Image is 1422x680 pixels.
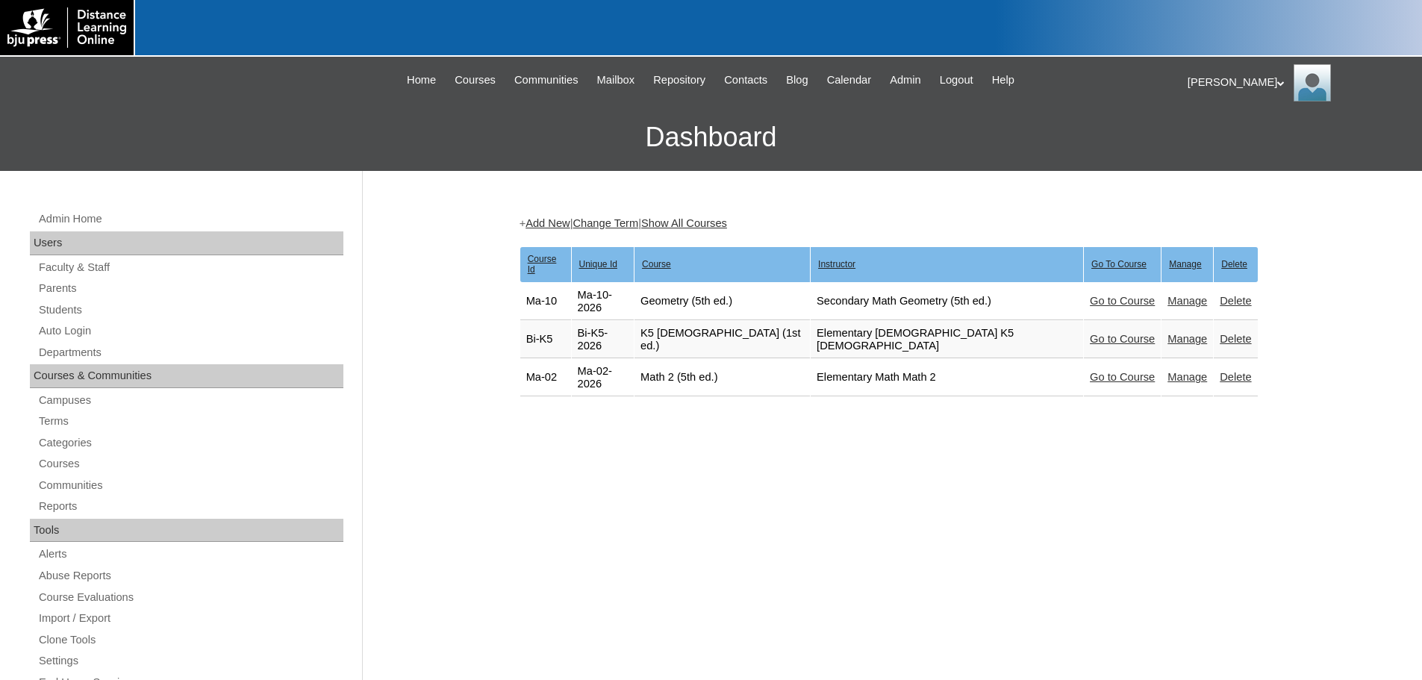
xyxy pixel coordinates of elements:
[1167,333,1207,345] a: Manage
[1090,371,1155,383] a: Go to Course
[932,72,981,89] a: Logout
[447,72,503,89] a: Courses
[634,283,810,320] td: Geometry (5th ed.)
[7,7,126,48] img: logo-white.png
[890,72,921,89] span: Admin
[1169,259,1201,269] u: Manage
[520,283,571,320] td: Ma-10
[940,72,973,89] span: Logout
[37,322,343,340] a: Auto Login
[1220,371,1251,383] a: Delete
[37,455,343,473] a: Courses
[37,588,343,607] a: Course Evaluations
[526,217,570,229] a: Add New
[573,217,638,229] a: Change Term
[590,72,643,89] a: Mailbox
[37,434,343,452] a: Categories
[1294,64,1331,102] img: Pam Miller / Distance Learning Online Staff
[724,72,767,89] span: Contacts
[1090,333,1155,345] a: Go to Course
[37,609,343,628] a: Import / Export
[37,476,343,495] a: Communities
[520,321,571,358] td: Bi-K5
[717,72,775,89] a: Contacts
[882,72,929,89] a: Admin
[37,652,343,670] a: Settings
[642,259,671,269] u: Course
[992,72,1014,89] span: Help
[399,72,443,89] a: Home
[37,412,343,431] a: Terms
[528,254,557,275] u: Course Id
[30,364,343,388] div: Courses & Communities
[579,259,617,269] u: Unique Id
[7,104,1415,171] h3: Dashboard
[30,519,343,543] div: Tools
[37,391,343,410] a: Campuses
[37,497,343,516] a: Reports
[597,72,635,89] span: Mailbox
[37,631,343,649] a: Clone Tools
[1188,64,1407,102] div: [PERSON_NAME]
[514,72,579,89] span: Communities
[1167,371,1207,383] a: Manage
[811,283,1083,320] td: Secondary Math Geometry (5th ed.)
[572,359,634,396] td: Ma-02-2026
[520,359,571,396] td: Ma-02
[37,301,343,319] a: Students
[1221,259,1247,269] u: Delete
[811,321,1083,358] td: Elementary [DEMOGRAPHIC_DATA] K5 [DEMOGRAPHIC_DATA]
[37,210,343,228] a: Admin Home
[1167,295,1207,307] a: Manage
[1090,295,1155,307] a: Go to Course
[507,72,586,89] a: Communities
[818,259,855,269] u: Instructor
[634,359,810,396] td: Math 2 (5th ed.)
[653,72,705,89] span: Repository
[572,321,634,358] td: Bi-K5-2026
[634,321,810,358] td: K5 [DEMOGRAPHIC_DATA] (1st ed.)
[407,72,436,89] span: Home
[572,283,634,320] td: Ma-10-2026
[811,359,1083,396] td: Elementary Math Math 2
[820,72,879,89] a: Calendar
[37,258,343,277] a: Faculty & Staff
[985,72,1022,89] a: Help
[520,216,1259,231] div: + | |
[37,279,343,298] a: Parents
[37,343,343,362] a: Departments
[1091,259,1147,269] u: Go To Course
[779,72,815,89] a: Blog
[1220,333,1251,345] a: Delete
[37,567,343,585] a: Abuse Reports
[1220,295,1251,307] a: Delete
[827,72,871,89] span: Calendar
[455,72,496,89] span: Courses
[30,231,343,255] div: Users
[641,217,727,229] a: Show All Courses
[37,545,343,564] a: Alerts
[786,72,808,89] span: Blog
[646,72,713,89] a: Repository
